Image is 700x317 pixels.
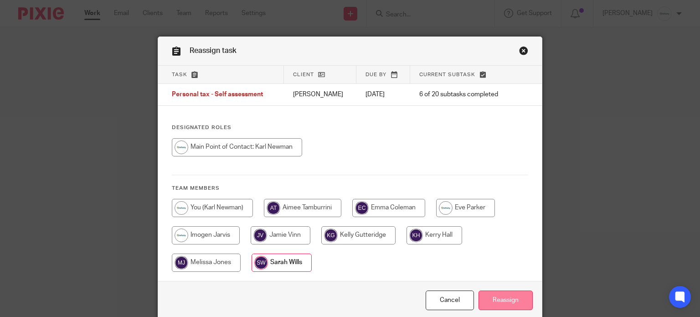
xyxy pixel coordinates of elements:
[519,46,528,58] a: Close this dialog window
[172,92,263,98] span: Personal tax - Self assessment
[172,185,529,192] h4: Team members
[365,72,386,77] span: Due by
[365,90,401,99] p: [DATE]
[426,291,474,310] a: Close this dialog window
[190,47,237,54] span: Reassign task
[293,72,314,77] span: Client
[479,291,533,310] input: Reassign
[410,84,513,106] td: 6 of 20 subtasks completed
[172,72,187,77] span: Task
[293,90,347,99] p: [PERSON_NAME]
[419,72,475,77] span: Current subtask
[172,124,529,131] h4: Designated Roles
